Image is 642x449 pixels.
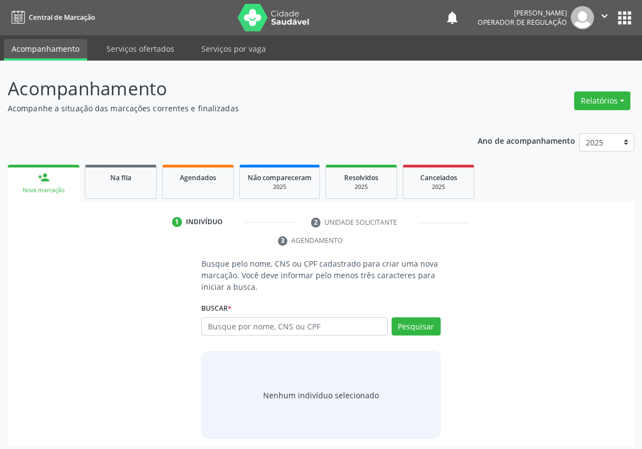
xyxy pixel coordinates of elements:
[571,6,594,29] img: img
[186,217,223,227] div: Indivíduo
[478,18,567,27] span: Operador de regulação
[8,102,446,114] p: Acompanhe a situação das marcações correntes e finalizadas
[411,183,466,191] div: 2025
[201,300,232,317] label: Buscar
[4,39,87,61] a: Acompanhamento
[263,390,379,401] div: Nenhum indivíduo selecionado
[344,173,378,182] span: Resolvidos
[99,39,182,58] a: Serviços ofertados
[615,8,634,28] button: apps
[334,183,389,191] div: 2025
[201,258,441,293] p: Busque pelo nome, CNS ou CPF cadastrado para criar uma nova marcação. Você deve informar pelo men...
[420,173,457,182] span: Cancelados
[445,10,460,25] button: notifications
[594,6,615,29] button: 
[8,8,95,26] a: Central de Marcação
[38,171,50,183] div: person_add
[392,317,441,336] button: Pesquisar
[15,186,72,194] div: Nova marcação
[598,10,611,22] i: 
[8,75,446,102] p: Acompanhamento
[110,173,131,182] span: Na fila
[180,173,216,182] span: Agendados
[29,13,95,22] span: Central de Marcação
[248,173,312,182] span: Não compareceram
[172,217,182,227] div: 1
[574,91,630,110] button: Relatórios
[194,39,274,58] a: Serviços por vaga
[478,8,567,18] div: [PERSON_NAME]
[478,133,575,147] p: Ano de acompanhamento
[248,183,312,191] div: 2025
[201,317,388,336] input: Busque por nome, CNS ou CPF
